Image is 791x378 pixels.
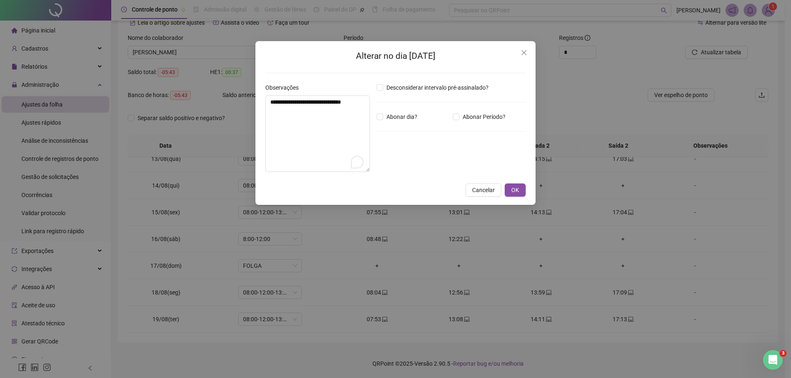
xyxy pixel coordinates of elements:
span: Abonar dia? [383,112,421,121]
textarea: To enrich screen reader interactions, please activate Accessibility in Grammarly extension settings [265,95,370,172]
span: Desconsiderar intervalo pré-assinalado? [383,83,492,92]
iframe: Intercom live chat [763,350,783,370]
h2: Alterar no dia [DATE] [265,49,526,63]
span: close [521,49,527,56]
button: Cancelar [466,183,501,197]
button: Close [517,46,531,59]
label: Observações [265,83,304,92]
span: Abonar Período? [459,112,509,121]
button: OK [505,183,526,197]
span: 3 [780,350,786,357]
span: Cancelar [472,186,495,195]
span: OK [511,186,519,195]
